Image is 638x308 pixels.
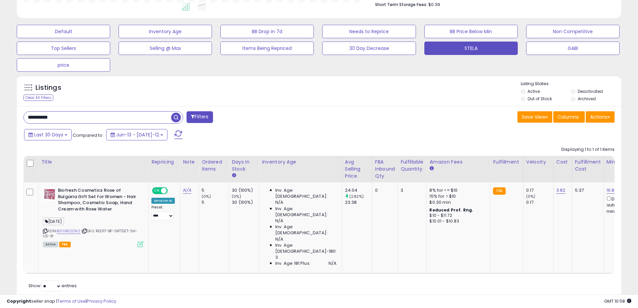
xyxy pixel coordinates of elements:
[116,131,159,138] span: Jun-13 - [DATE]-12
[183,187,191,194] a: N/A
[23,95,53,101] div: Clear All Filters
[7,298,31,304] strong: Copyright
[553,111,585,123] button: Columns
[275,206,337,218] span: Inv. Age [DEMOGRAPHIC_DATA]:
[17,42,110,55] button: Top Sellers
[345,159,369,180] div: Avg Selling Price
[187,111,213,123] button: Filters
[202,187,229,193] div: 5
[7,298,116,305] div: seller snap | |
[275,254,278,260] span: 3
[561,146,615,153] div: Displaying 1 to 1 of 1 items
[24,129,72,140] button: Last 30 Days
[151,205,175,220] div: Preset:
[232,194,241,199] small: (0%)
[57,228,80,234] a: B00IB02ON2
[493,187,505,195] small: FBA
[556,187,566,194] a: 3.82
[578,96,596,102] label: Archived
[153,188,161,194] span: ON
[521,81,621,87] p: Listing States:
[262,159,339,166] div: Inventory Age
[151,159,177,166] div: Repricing
[59,242,71,247] span: FBA
[607,187,617,194] a: 16.80
[345,199,372,205] div: 23.38
[429,166,433,172] small: Amazon Fees.
[106,129,167,140] button: Jun-13 - [DATE]-12
[329,260,337,266] span: N/A
[349,194,364,199] small: (2.82%)
[556,159,569,166] div: Cost
[375,159,395,180] div: FBA inbound Qty
[232,159,256,173] div: Days In Stock
[429,199,485,205] div: $0.30 min
[232,199,259,205] div: 30 (100%)
[43,187,143,246] div: ASIN:
[578,88,603,94] label: Deactivated
[526,42,620,55] button: GABI
[424,25,518,38] button: BB Price Below Min
[43,242,58,247] span: All listings currently available for purchase on Amazon
[375,187,393,193] div: 0
[604,298,631,304] span: 2025-08-12 10:58 GMT
[401,187,421,193] div: 3
[220,42,314,55] button: Items Being Repriced
[41,159,146,166] div: Title
[275,187,337,199] span: Inv. Age [DEMOGRAPHIC_DATA]:
[275,218,283,224] span: N/A
[275,236,283,242] span: N/A
[493,159,520,166] div: Fulfillment
[151,198,175,204] div: Amazon AI
[517,111,552,123] button: Save View
[43,218,64,225] span: [DATE]
[429,159,487,166] div: Amazon Fees
[526,159,551,166] div: Velocity
[232,187,259,193] div: 30 (100%)
[36,83,61,93] h5: Listings
[424,42,518,55] button: STELA
[575,187,598,193] div: 5.37
[275,260,310,266] span: Inv. Age 181 Plus:
[575,159,601,173] div: Fulfillment Cost
[345,187,372,193] div: 24.04
[586,111,615,123] button: Actions
[275,242,337,254] span: Inv. Age [DEMOGRAPHIC_DATA]-180:
[401,159,424,173] div: Fulfillable Quantity
[526,199,553,205] div: 0.17
[119,25,212,38] button: Inventory Age
[28,283,77,289] span: Show: entries
[220,25,314,38] button: BB Drop in 7d
[167,188,178,194] span: OFF
[183,159,196,166] div: Note
[17,58,110,72] button: price
[202,159,226,173] div: Ordered Items
[202,199,229,205] div: 5
[429,213,485,219] div: $10 - $11.72
[58,187,139,214] b: Biofresh Cosmetics Rose of Bulgaria Gift Set for Women - Hair Shampoo, Cosmetic Soap, Hand Cream ...
[43,228,138,238] span: | SKU: RED17-BF-GIFTSET-SH-US-X1
[322,25,416,38] button: Needs to Reprice
[119,42,212,55] button: Selling @ Max
[429,207,473,213] b: Reduced Prof. Rng.
[527,96,552,102] label: Out of Stock
[526,25,620,38] button: Non Competitive
[558,114,579,120] span: Columns
[526,194,536,199] small: (0%)
[375,2,427,7] b: Short Term Storage Fees:
[428,1,440,8] span: $0.39
[17,25,110,38] button: Default
[275,224,337,236] span: Inv. Age [DEMOGRAPHIC_DATA]:
[429,193,485,199] div: 15% for > $10
[322,42,416,55] button: 30 Day Decrease
[57,298,86,304] a: Terms of Use
[43,187,56,201] img: 41aMfL1GyqL._SL40_.jpg
[202,194,211,199] small: (0%)
[429,219,485,224] div: $10.01 - $10.83
[527,88,540,94] label: Active
[73,132,103,138] span: Compared to:
[232,173,236,179] small: Days In Stock.
[87,298,116,304] a: Privacy Policy
[429,187,485,193] div: 8% for <= $10
[34,131,63,138] span: Last 30 Days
